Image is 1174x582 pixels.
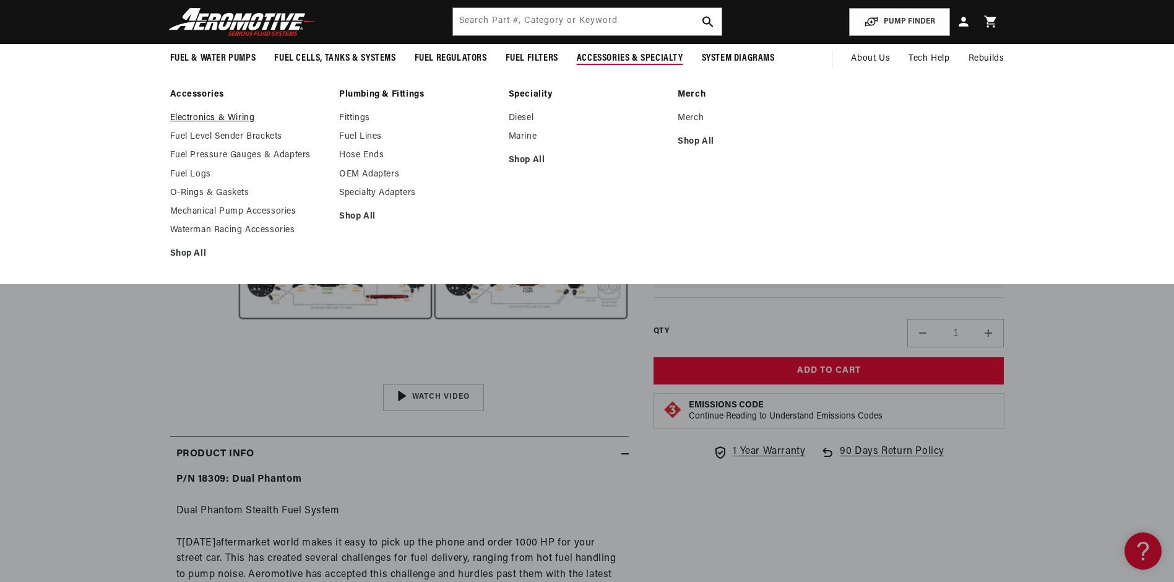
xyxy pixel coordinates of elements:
a: Fittings [339,113,496,124]
p: Continue Reading to Understand Emissions Codes [689,411,883,422]
span: Fuel & Water Pumps [170,52,256,65]
a: Plumbing & Fittings [339,89,496,100]
a: Fuel Level Sender Brackets [170,131,327,142]
h2: Product Info [176,446,254,463]
summary: Fuel & Water Pumps [161,44,265,73]
a: 90 Days Return Policy [820,444,944,472]
a: Specialty Adapters [339,188,496,199]
a: Electronics & Wiring [170,113,327,124]
a: Shop All [339,211,496,222]
a: 1 Year Warranty [713,444,805,460]
span: Tech Help [909,52,949,66]
a: Shop All [678,136,835,147]
button: PUMP FINDER [849,8,950,36]
input: Search by Part Number, Category or Keyword [453,8,722,35]
summary: Tech Help [899,44,959,74]
a: Shop All [509,155,666,166]
a: OEM Adapters [339,169,496,180]
strong: P/N 18309: Dual Phantom [176,474,302,484]
span: Rebuilds [969,52,1004,66]
img: Aeromotive [165,7,320,37]
a: Waterman Racing Accessories [170,225,327,236]
a: Shop All [170,248,327,259]
a: Diesel [509,113,666,124]
span: Accessories & Specialty [577,52,683,65]
button: Add to Cart [654,357,1004,385]
a: Merch [678,113,835,124]
a: Fuel Lines [339,131,496,142]
button: Emissions CodeContinue Reading to Understand Emissions Codes [689,400,883,422]
a: Merch [678,89,835,100]
summary: System Diagrams [693,44,784,73]
span: Fuel Cells, Tanks & Systems [274,52,395,65]
a: Marine [509,131,666,142]
span: Fuel Filters [506,52,558,65]
a: O-Rings & Gaskets [170,188,327,199]
summary: Fuel Regulators [405,44,496,73]
a: Fuel Logs [170,169,327,180]
summary: Product Info [170,436,629,472]
span: About Us [851,54,890,63]
button: search button [694,8,722,35]
summary: Fuel Cells, Tanks & Systems [265,44,405,73]
span: System Diagrams [702,52,775,65]
a: About Us [842,44,899,74]
summary: Fuel Filters [496,44,568,73]
summary: Rebuilds [959,44,1014,74]
span: 90 Days Return Policy [840,444,944,472]
a: Hose Ends [339,150,496,161]
a: Mechanical Pump Accessories [170,206,327,217]
summary: Accessories & Specialty [568,44,693,73]
a: Fuel Pressure Gauges & Adapters [170,150,327,161]
span: 1 Year Warranty [733,444,805,460]
span: Fuel Regulators [415,52,487,65]
a: Speciality [509,89,666,100]
strong: Emissions Code [689,401,764,410]
label: QTY [654,326,669,336]
img: Emissions code [663,400,683,420]
a: Accessories [170,89,327,100]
